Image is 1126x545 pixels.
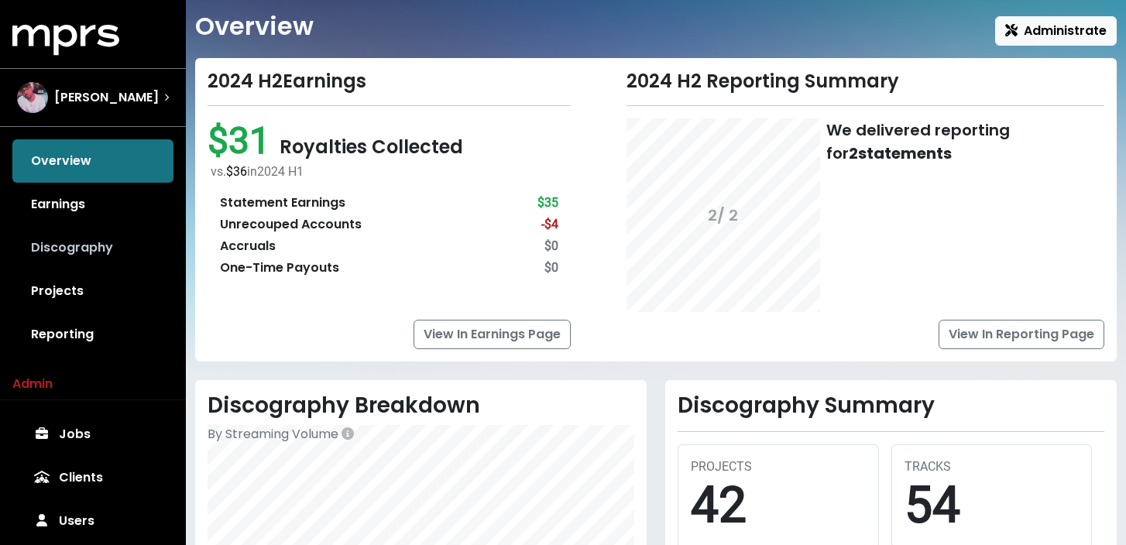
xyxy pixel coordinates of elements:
[905,458,1080,476] div: TRACKS
[12,456,173,499] a: Clients
[544,237,558,255] div: $0
[220,215,362,234] div: Unrecouped Accounts
[678,392,1104,419] h2: Discography Summary
[220,194,345,212] div: Statement Earnings
[211,163,571,181] div: vs. in 2024 H1
[939,320,1104,349] a: View In Reporting Page
[220,237,276,255] div: Accruals
[627,70,1105,93] div: 2024 H2 Reporting Summary
[12,269,173,313] a: Projects
[280,134,463,159] span: Royalties Collected
[226,164,247,179] span: $36
[12,499,173,543] a: Users
[537,194,558,212] div: $35
[12,183,173,226] a: Earnings
[544,259,558,277] div: $0
[691,476,866,536] div: 42
[17,82,48,113] img: The selected account / producer
[541,215,558,234] div: -$4
[12,313,173,356] a: Reporting
[12,226,173,269] a: Discography
[995,16,1117,46] button: Administrate
[849,142,952,164] b: 2 statements
[208,425,338,443] span: By Streaming Volume
[195,12,314,41] h1: Overview
[826,118,1105,165] div: We delivered reporting for
[208,118,280,163] span: $31
[414,320,571,349] a: View In Earnings Page
[220,259,339,277] div: One-Time Payouts
[54,88,159,107] span: [PERSON_NAME]
[12,413,173,456] a: Jobs
[208,70,571,93] div: 2024 H2 Earnings
[691,458,866,476] div: PROJECTS
[905,476,1080,536] div: 54
[1005,22,1107,39] span: Administrate
[208,392,634,419] h2: Discography Breakdown
[12,30,119,48] a: mprs logo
